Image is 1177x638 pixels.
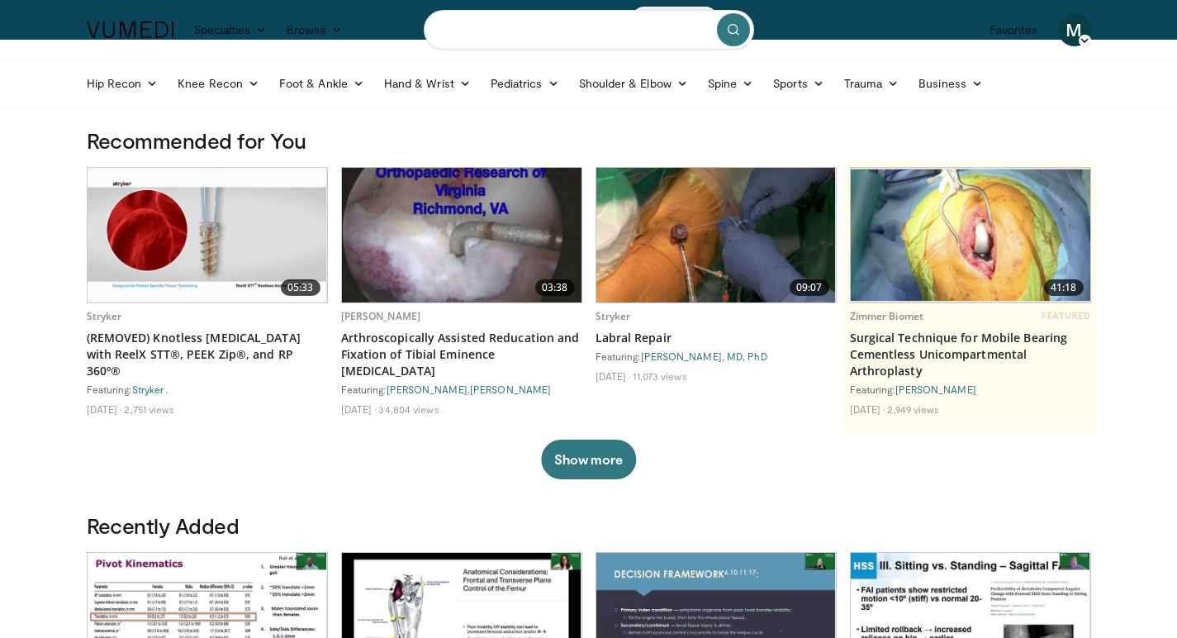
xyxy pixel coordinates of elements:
div: Featuring: , [341,383,582,396]
li: [DATE] [596,369,631,383]
a: Foot & Ankle [269,67,374,100]
a: Arthroscopically Assisted Reducation and Fixation of Tibial Eminence [MEDICAL_DATA] [341,330,582,379]
a: Stryker [87,309,122,323]
a: Specialties [184,13,278,46]
li: [DATE] [850,402,885,416]
img: 321592_0000_1.png.620x360_q85_upscale.jpg [342,168,581,302]
a: Stryker . [132,383,169,395]
div: Featuring: [87,383,328,396]
a: Business [909,67,993,100]
img: VuMedi Logo [87,21,174,38]
input: Search topics, interventions [424,10,754,50]
li: 34,804 views [378,402,439,416]
span: 41:18 [1044,279,1084,296]
a: Hand & Wrist [374,67,481,100]
span: 03:38 [535,279,575,296]
img: 320867_0000_1.png.620x360_q85_upscale.jpg [88,168,327,302]
li: [DATE] [341,402,377,416]
a: Favorites [980,13,1048,46]
a: 41:18 [851,168,1090,302]
a: [PERSON_NAME], MD, PhD [641,350,767,362]
div: Featuring: [850,383,1091,396]
img: e9ed289e-2b85-4599-8337-2e2b4fe0f32a.620x360_q85_upscale.jpg [851,169,1090,301]
span: 09:07 [790,279,829,296]
h3: Recommended for You [87,127,1091,154]
a: Zimmer Biomet [850,309,924,323]
a: Shoulder & Elbow [569,67,698,100]
a: Browse [277,13,353,46]
a: Sports [763,67,834,100]
li: [DATE] [87,402,122,416]
h3: Recently Added [87,512,1091,539]
span: 05:33 [281,279,320,296]
a: Labral Repair [596,330,837,346]
a: 09:07 [596,168,836,302]
a: Knee Recon [168,67,269,100]
a: 03:38 [342,168,581,302]
li: 11,073 views [633,369,686,383]
a: Pediatrics [481,67,569,100]
li: 2,949 views [887,402,939,416]
a: 05:33 [88,168,327,302]
a: Stryker [596,309,631,323]
a: Trauma [834,67,909,100]
li: 2,751 views [124,402,174,416]
button: Show more [541,440,636,479]
a: [PERSON_NAME] [387,383,467,395]
a: Surgical Technique for Mobile Bearing Cementless Unicompartmental Arthroplasty [850,330,1091,379]
div: Featuring: [596,350,837,363]
a: [PERSON_NAME] [895,383,976,395]
a: M [1058,13,1091,46]
a: [PERSON_NAME] [341,309,421,323]
a: (REMOVED) Knotless [MEDICAL_DATA] with ReelX STT®, PEEK Zip®, and RP 360º® [87,330,328,379]
img: -TiYc6krEQGNAzh35hMDoxOjBrOw-uIx_2.620x360_q85_upscale.jpg [596,168,836,302]
a: Hip Recon [77,67,168,100]
a: [PERSON_NAME] [470,383,551,395]
a: Spine [698,67,763,100]
span: FEATURED [1042,310,1090,321]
